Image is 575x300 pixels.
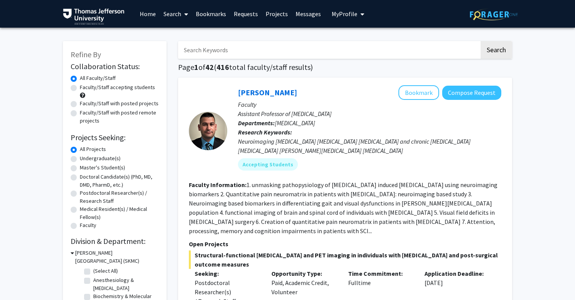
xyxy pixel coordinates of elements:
label: All Faculty/Staff [80,74,116,82]
b: Departments: [238,119,275,127]
label: Faculty/Staff with posted remote projects [80,109,159,125]
p: Open Projects [189,239,501,249]
label: Doctoral Candidate(s) (PhD, MD, DMD, PharmD, etc.) [80,173,159,189]
p: Faculty [238,100,501,109]
label: Faculty/Staff with posted projects [80,99,159,108]
span: My Profile [332,10,357,18]
h3: [PERSON_NAME][GEOGRAPHIC_DATA] (SKMC) [75,249,159,265]
a: [PERSON_NAME] [238,88,297,97]
b: Research Keywords: [238,128,292,136]
h1: Page of ( total faculty/staff results) [178,63,512,72]
span: 42 [205,62,214,72]
button: Add Mahdi Alizedah to Bookmarks [398,85,439,100]
a: Bookmarks [192,0,230,27]
label: (Select All) [93,267,118,275]
label: Faculty/Staff accepting students [80,83,155,91]
span: Refine By [71,50,101,59]
label: Master's Student(s) [80,164,125,172]
div: Neuroimaging [MEDICAL_DATA] [MEDICAL_DATA] [MEDICAL_DATA] and chronic [MEDICAL_DATA] [MEDICAL_DAT... [238,137,501,155]
span: [MEDICAL_DATA] [275,119,315,127]
p: Opportunity Type: [271,269,337,278]
iframe: Chat [6,265,33,294]
button: Compose Request to Mahdi Alizedah [442,86,501,100]
a: Projects [262,0,292,27]
img: ForagerOne Logo [470,8,518,20]
b: Faculty Information: [189,181,246,189]
span: Structural-functional [MEDICAL_DATA] and PET imaging in individuals with [MEDICAL_DATA] and post-... [189,250,501,269]
fg-read-more: 1. unmasking pathopysiology of [MEDICAL_DATA] induced [MEDICAL_DATA] using neuroimaging biomarker... [189,181,497,235]
label: Anesthesiology & [MEDICAL_DATA] [93,276,157,292]
span: 416 [216,62,229,72]
h2: Projects Seeking: [71,133,159,142]
mat-chip: Accepting Students [238,158,298,171]
label: Faculty [80,221,96,229]
label: All Projects [80,145,106,153]
img: Thomas Jefferson University Logo [63,8,124,25]
a: Search [160,0,192,27]
h2: Collaboration Status: [71,62,159,71]
label: Medical Resident(s) / Medical Fellow(s) [80,205,159,221]
input: Search Keywords [178,41,479,59]
a: Messages [292,0,325,27]
label: Undergraduate(s) [80,154,121,162]
h2: Division & Department: [71,237,159,246]
button: Search [481,41,512,59]
p: Application Deadline: [425,269,490,278]
p: Assistant Professor of [MEDICAL_DATA] [238,109,501,118]
a: Requests [230,0,262,27]
label: Postdoctoral Researcher(s) / Research Staff [80,189,159,205]
p: Time Commitment: [348,269,413,278]
p: Seeking: [195,269,260,278]
span: 1 [194,62,198,72]
a: Home [136,0,160,27]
